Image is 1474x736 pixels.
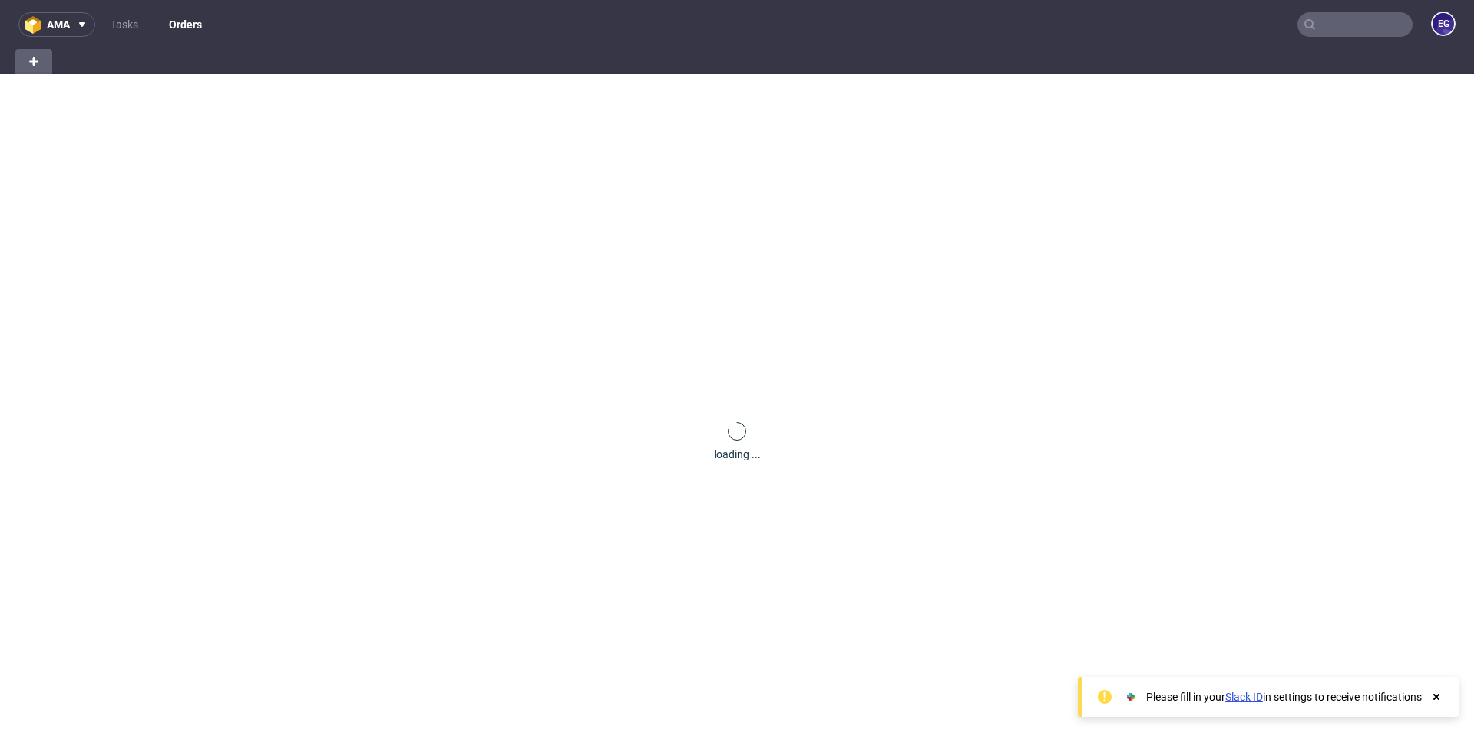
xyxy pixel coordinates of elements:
[1146,689,1422,705] div: Please fill in your in settings to receive notifications
[25,16,47,34] img: logo
[101,12,147,37] a: Tasks
[47,19,70,30] span: ama
[1225,691,1263,703] a: Slack ID
[1433,13,1454,35] figcaption: EG
[714,447,761,462] div: loading ...
[1123,689,1139,705] img: Slack
[160,12,211,37] a: Orders
[18,12,95,37] button: ama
